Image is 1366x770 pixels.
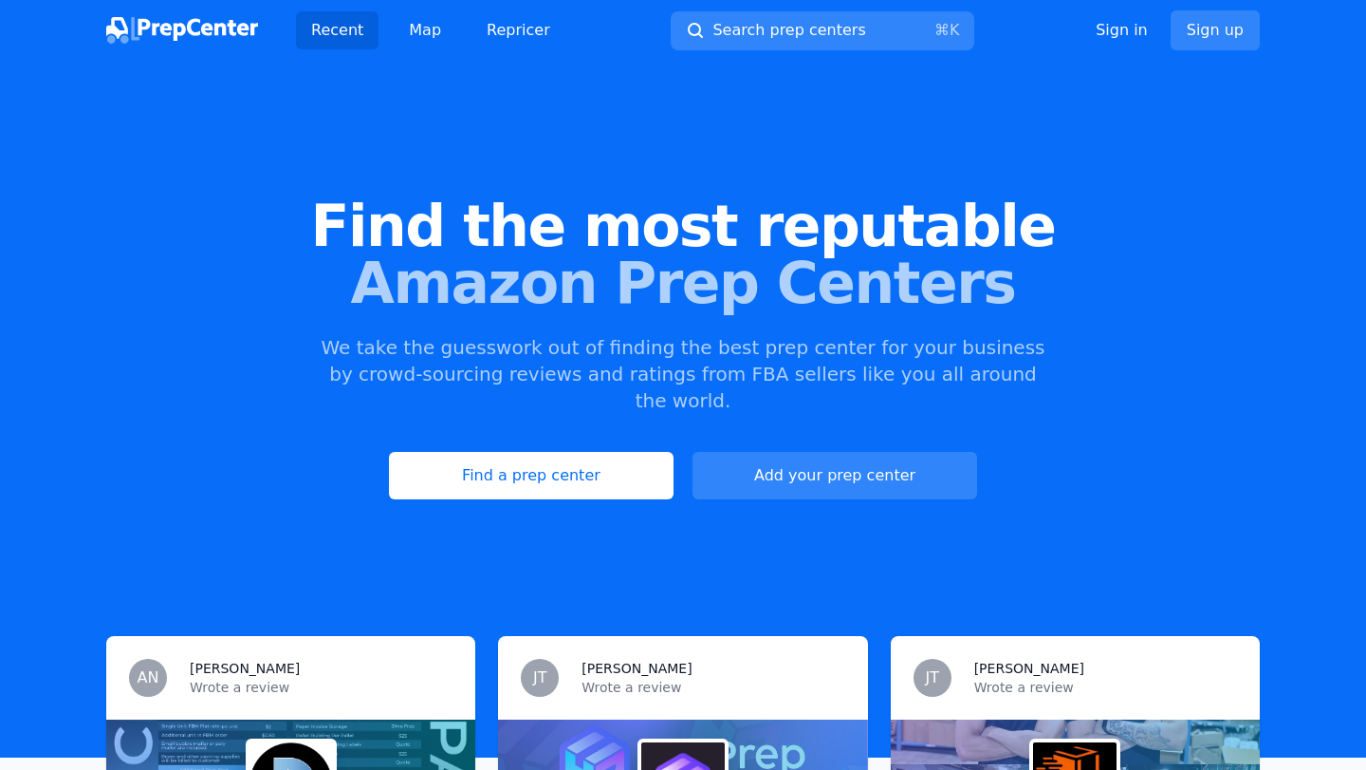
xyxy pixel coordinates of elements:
[471,11,565,49] a: Repricer
[974,678,1237,697] p: Wrote a review
[190,678,452,697] p: Wrote a review
[692,452,977,499] a: Add your prep center
[30,254,1336,311] span: Amazon Prep Centers
[712,19,865,42] span: Search prep centers
[106,17,258,44] img: PrepCenter
[533,670,547,685] span: JT
[950,21,960,39] kbd: K
[1171,10,1260,50] a: Sign up
[296,11,378,49] a: Recent
[671,11,974,50] button: Search prep centers⌘K
[319,334,1047,414] p: We take the guesswork out of finding the best prep center for your business by crowd-sourcing rev...
[394,11,456,49] a: Map
[581,659,692,678] h3: [PERSON_NAME]
[1096,19,1148,42] a: Sign in
[934,21,950,39] kbd: ⌘
[389,452,674,499] a: Find a prep center
[190,659,300,678] h3: [PERSON_NAME]
[581,678,844,697] p: Wrote a review
[30,197,1336,254] span: Find the most reputable
[138,670,159,685] span: AN
[974,659,1084,678] h3: [PERSON_NAME]
[925,670,939,685] span: JT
